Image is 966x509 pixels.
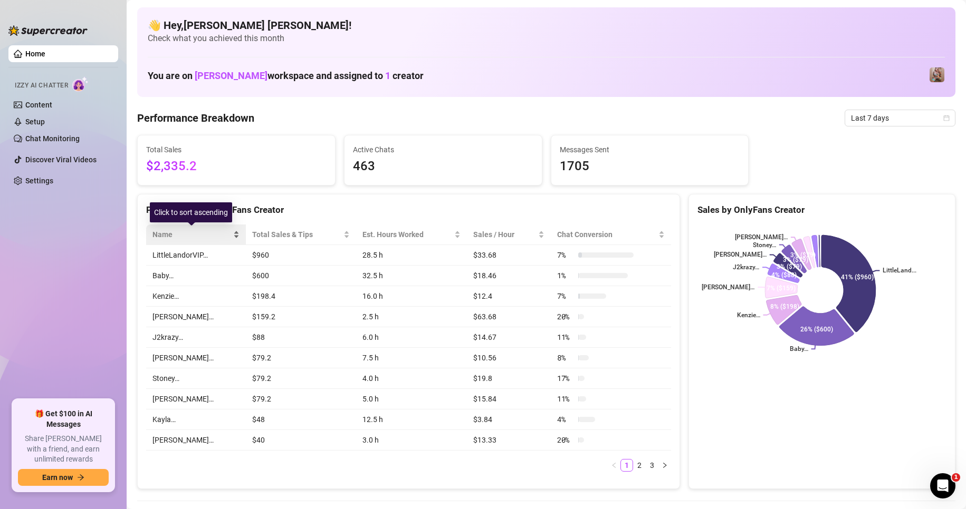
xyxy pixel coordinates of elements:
[146,389,246,409] td: [PERSON_NAME]…
[557,414,574,425] span: 4 %
[557,331,574,343] span: 11 %
[252,229,341,240] span: Total Sales & Tips
[621,459,633,471] a: 1
[146,156,327,177] span: $2,335.2
[467,348,551,368] td: $10.56
[634,459,645,471] a: 2
[150,202,232,222] div: Click to sort ascending
[658,459,671,472] li: Next Page
[702,283,754,291] text: [PERSON_NAME]…
[246,245,356,266] td: $960
[362,229,452,240] div: Est. Hours Worked
[25,101,52,109] a: Content
[467,409,551,430] td: $3.84
[152,229,231,240] span: Name
[467,389,551,409] td: $15.84
[146,203,671,217] div: Performance by OnlyFans Creator
[146,409,246,430] td: Kayla…
[620,459,633,472] li: 1
[467,430,551,451] td: $13.33
[146,144,327,155] span: Total Sales
[557,249,574,261] span: 7 %
[356,266,467,286] td: 32.5 h
[557,393,574,405] span: 11 %
[646,459,658,472] li: 3
[146,327,246,348] td: J2krazy…
[356,368,467,389] td: 4.0 h
[662,462,668,468] span: right
[646,459,658,471] a: 3
[18,409,109,429] span: 🎁 Get $100 in AI Messages
[356,409,467,430] td: 12.5 h
[148,70,424,82] h1: You are on workspace and assigned to creator
[737,311,760,319] text: Kenzie…
[25,134,80,143] a: Chat Monitoring
[356,430,467,451] td: 3.0 h
[467,286,551,307] td: $12.4
[146,307,246,327] td: [PERSON_NAME]…
[557,290,574,302] span: 7 %
[72,76,89,92] img: AI Chatter
[15,81,68,91] span: Izzy AI Chatter
[611,462,617,468] span: left
[356,389,467,409] td: 5.0 h
[467,224,551,245] th: Sales / Hour
[146,224,246,245] th: Name
[557,311,574,322] span: 20 %
[146,286,246,307] td: Kenzie…
[148,18,945,33] h4: 👋 Hey, [PERSON_NAME] [PERSON_NAME] !
[633,459,646,472] li: 2
[952,473,960,482] span: 1
[42,473,73,482] span: Earn now
[146,348,246,368] td: [PERSON_NAME]…
[146,368,246,389] td: Stoney…
[25,50,45,58] a: Home
[146,430,246,451] td: [PERSON_NAME]…
[467,266,551,286] td: $18.46
[195,70,267,81] span: [PERSON_NAME]
[18,434,109,465] span: Share [PERSON_NAME] with a friend, and earn unlimited rewards
[356,327,467,348] td: 6.0 h
[551,224,671,245] th: Chat Conversion
[146,245,246,266] td: LittleLandorVIP…
[467,307,551,327] td: $63.68
[148,33,945,44] span: Check what you achieved this month
[608,459,620,472] li: Previous Page
[18,469,109,486] button: Earn nowarrow-right
[473,229,536,240] span: Sales / Hour
[883,267,917,275] text: LittleLand...
[560,156,740,177] span: 1705
[356,286,467,307] td: 16.0 h
[467,368,551,389] td: $19.8
[557,270,574,281] span: 1 %
[8,25,88,36] img: logo-BBDzfeDw.svg
[753,241,776,249] text: Stoney…
[137,111,254,125] h4: Performance Breakdown
[714,251,767,259] text: [PERSON_NAME]…
[697,203,946,217] div: Sales by OnlyFans Creator
[246,430,356,451] td: $40
[25,177,53,185] a: Settings
[353,144,533,155] span: Active Chats
[658,459,671,472] button: right
[557,352,574,364] span: 8 %
[246,409,356,430] td: $48
[930,473,955,498] iframe: Intercom live chat
[557,373,574,384] span: 17 %
[467,327,551,348] td: $14.67
[608,459,620,472] button: left
[246,286,356,307] td: $198.4
[146,266,246,286] td: Baby…
[557,229,656,240] span: Chat Conversion
[930,67,944,82] img: Leila (@leila_n)
[353,156,533,177] span: 463
[385,70,390,81] span: 1
[246,368,356,389] td: $79.2
[356,307,467,327] td: 2.5 h
[246,307,356,327] td: $159.2
[733,264,759,271] text: J2krazy…
[246,224,356,245] th: Total Sales & Tips
[735,234,788,241] text: [PERSON_NAME]…
[467,245,551,266] td: $33.68
[77,474,84,481] span: arrow-right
